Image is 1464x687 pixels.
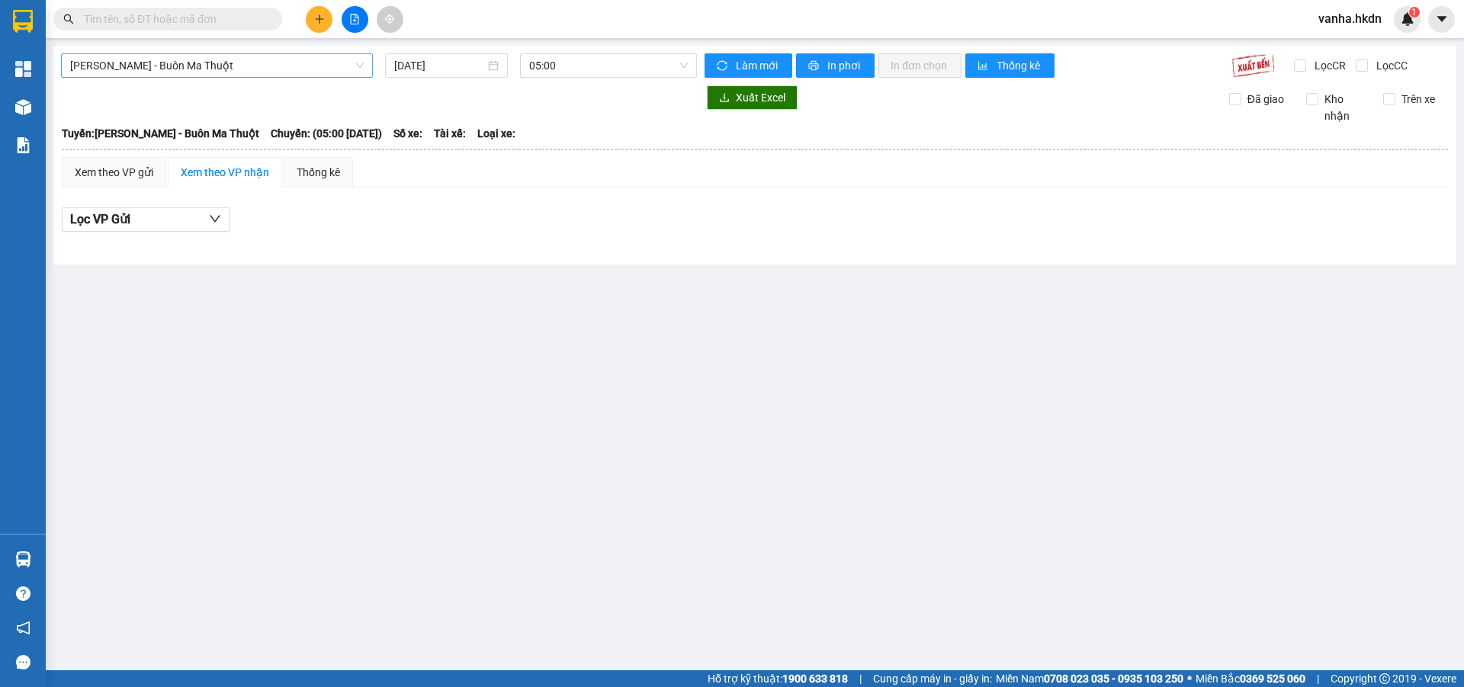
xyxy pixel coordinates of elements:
[1395,91,1441,108] span: Trên xe
[1240,673,1305,685] strong: 0369 525 060
[349,14,360,24] span: file-add
[16,655,30,669] span: message
[15,137,31,153] img: solution-icon
[965,53,1055,78] button: bar-chartThống kê
[70,210,130,229] span: Lọc VP Gửi
[1187,676,1192,682] span: ⚪️
[1401,12,1414,26] img: icon-new-feature
[1318,91,1372,124] span: Kho nhận
[477,125,515,142] span: Loại xe:
[859,670,862,687] span: |
[181,164,269,181] div: Xem theo VP nhận
[271,125,382,142] span: Chuyến: (05:00 [DATE])
[15,61,31,77] img: dashboard-icon
[1044,673,1183,685] strong: 0708 023 035 - 0935 103 250
[782,673,848,685] strong: 1900 633 818
[16,586,30,601] span: question-circle
[16,621,30,635] span: notification
[1196,670,1305,687] span: Miền Bắc
[13,10,33,33] img: logo-vxr
[15,551,31,567] img: warehouse-icon
[1317,670,1319,687] span: |
[384,14,395,24] span: aim
[717,60,730,72] span: sync
[306,6,332,33] button: plus
[434,125,466,142] span: Tài xế:
[342,6,368,33] button: file-add
[878,53,962,78] button: In đơn chọn
[209,213,221,225] span: down
[84,11,264,27] input: Tìm tên, số ĐT hoặc mã đơn
[736,57,780,74] span: Làm mới
[62,207,230,232] button: Lọc VP Gửi
[708,670,848,687] span: Hỗ trợ kỹ thuật:
[1428,6,1455,33] button: caret-down
[394,57,485,74] input: 13/08/2025
[15,99,31,115] img: warehouse-icon
[393,125,422,142] span: Số xe:
[1435,12,1449,26] span: caret-down
[1308,57,1348,74] span: Lọc CR
[997,57,1042,74] span: Thống kê
[75,164,153,181] div: Xem theo VP gửi
[796,53,875,78] button: printerIn phơi
[297,164,340,181] div: Thống kê
[827,57,862,74] span: In phơi
[314,14,325,24] span: plus
[62,127,259,140] b: Tuyến: [PERSON_NAME] - Buôn Ma Thuột
[996,670,1183,687] span: Miền Nam
[70,54,364,77] span: Gia Nghĩa - Buôn Ma Thuột
[978,60,990,72] span: bar-chart
[707,85,798,110] button: downloadXuất Excel
[1370,57,1410,74] span: Lọc CC
[1379,673,1390,684] span: copyright
[1409,7,1420,18] sup: 1
[529,54,688,77] span: 05:00
[1306,9,1394,28] span: vanha.hkdn
[705,53,792,78] button: syncLàm mới
[1241,91,1290,108] span: Đã giao
[63,14,74,24] span: search
[377,6,403,33] button: aim
[1411,7,1417,18] span: 1
[873,670,992,687] span: Cung cấp máy in - giấy in:
[808,60,821,72] span: printer
[1231,53,1275,78] img: 9k=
